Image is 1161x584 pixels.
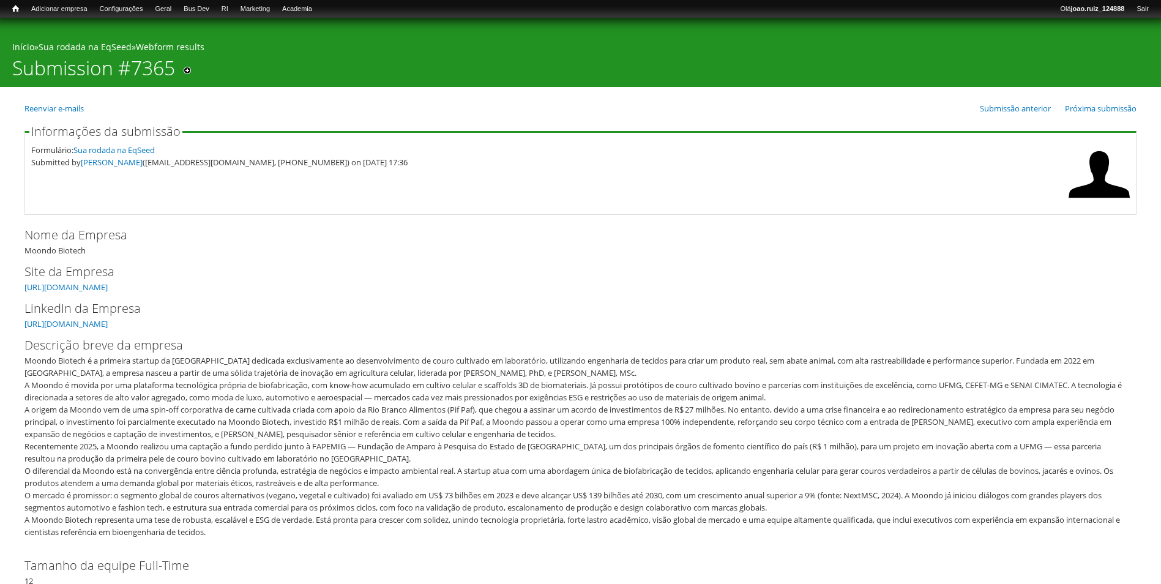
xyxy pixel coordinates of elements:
a: Início [6,3,25,15]
a: Sua rodada na EqSeed [73,144,155,155]
label: Nome da Empresa [24,226,1116,244]
div: » » [12,41,1149,56]
a: Marketing [234,3,276,15]
a: Bus Dev [177,3,215,15]
a: Início [12,41,34,53]
a: [PERSON_NAME] [81,157,143,168]
a: Geral [149,3,177,15]
a: Próxima submissão [1065,103,1137,114]
label: Tamanho da equipe Full-Time [24,556,1116,575]
a: RI [215,3,234,15]
strong: joao.ruiz_124888 [1071,5,1125,12]
div: Moondo Biotech [24,226,1137,256]
a: Ver perfil do usuário. [1069,197,1130,208]
a: Adicionar empresa [25,3,94,15]
label: LinkedIn da Empresa [24,299,1116,318]
a: Sair [1130,3,1155,15]
a: Reenviar e-mails [24,103,84,114]
label: Descrição breve da empresa [24,336,1116,354]
a: [URL][DOMAIN_NAME] [24,282,108,293]
span: Início [12,4,19,13]
a: Olájoao.ruiz_124888 [1054,3,1130,15]
a: Configurações [94,3,149,15]
a: Academia [276,3,318,15]
div: Formulário: [31,144,1062,156]
img: Foto de Aline Bruna da Silva [1069,144,1130,205]
label: Site da Empresa [24,263,1116,281]
a: Webform results [136,41,204,53]
div: Submitted by ([EMAIL_ADDRESS][DOMAIN_NAME], [PHONE_NUMBER]) on [DATE] 17:36 [31,156,1062,168]
a: [URL][DOMAIN_NAME] [24,318,108,329]
a: Submissão anterior [980,103,1051,114]
div: Moondo Biotech é a primeira startup da [GEOGRAPHIC_DATA] dedicada exclusivamente ao desenvolvimen... [24,354,1129,550]
a: Sua rodada na EqSeed [39,41,132,53]
h1: Submission #7365 [12,56,175,87]
legend: Informações da submissão [29,125,182,138]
